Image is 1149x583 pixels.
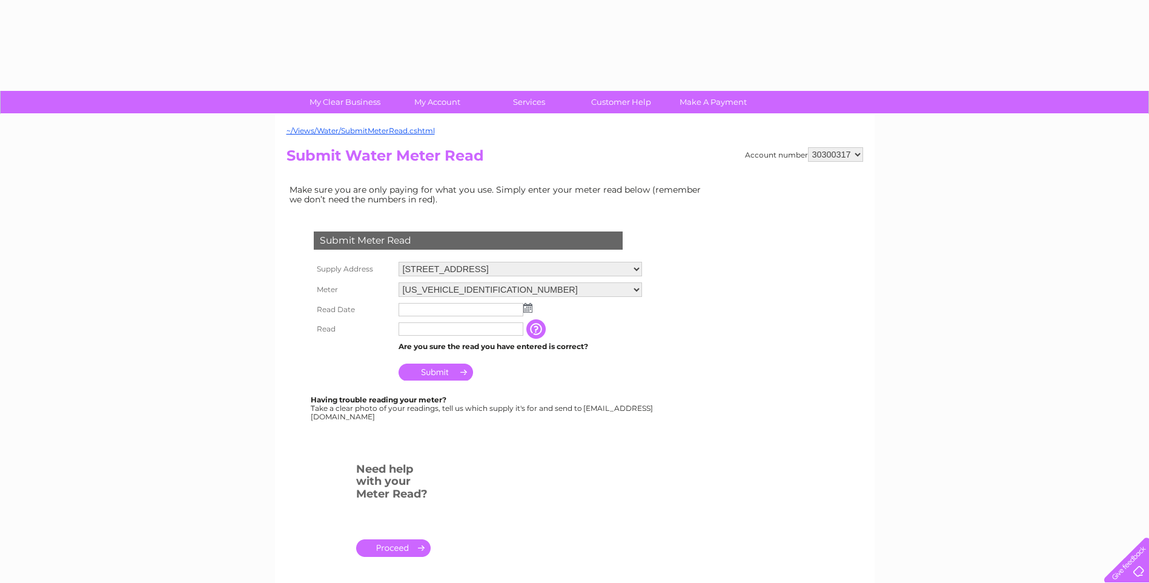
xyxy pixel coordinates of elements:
img: ... [523,303,532,313]
th: Read Date [311,300,396,319]
b: Having trouble reading your meter? [311,395,446,404]
a: My Clear Business [295,91,395,113]
th: Meter [311,279,396,300]
div: Account number [745,147,863,162]
a: Make A Payment [663,91,763,113]
div: Take a clear photo of your readings, tell us which supply it's for and send to [EMAIL_ADDRESS][DO... [311,396,655,421]
td: Are you sure the read you have entered is correct? [396,339,645,355]
h2: Submit Water Meter Read [286,147,863,170]
a: ~/Views/Water/SubmitMeterRead.cshtml [286,126,435,135]
input: Information [526,319,548,339]
a: Customer Help [571,91,671,113]
div: Submit Meter Read [314,232,623,250]
a: Services [479,91,579,113]
a: My Account [387,91,487,113]
input: Submit [399,364,473,381]
th: Read [311,319,396,339]
td: Make sure you are only paying for what you use. Simply enter your meter read below (remember we d... [286,182,710,207]
th: Supply Address [311,259,396,279]
a: . [356,539,431,557]
h3: Need help with your Meter Read? [356,461,431,507]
